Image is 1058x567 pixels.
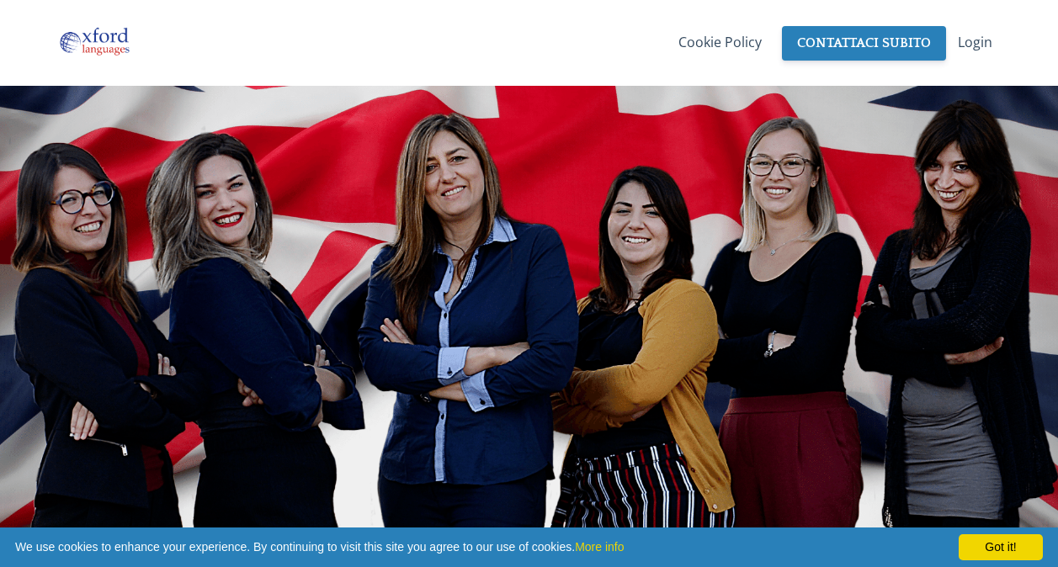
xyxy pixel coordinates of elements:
a: Login [958,25,992,59]
span: We use cookies to enhance your experience. By continuing to visit this site you agree to our use ... [15,534,1043,560]
div: Got it! [959,534,1043,560]
a: Cookie Policy [678,25,762,59]
img: eMk46753THa8aO7bSToA_Oxford_Languages_Logo_Finale_Ai.png [58,25,130,59]
a: CONTATTACI SUBITO [782,26,946,61]
a: More info [575,540,624,554]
